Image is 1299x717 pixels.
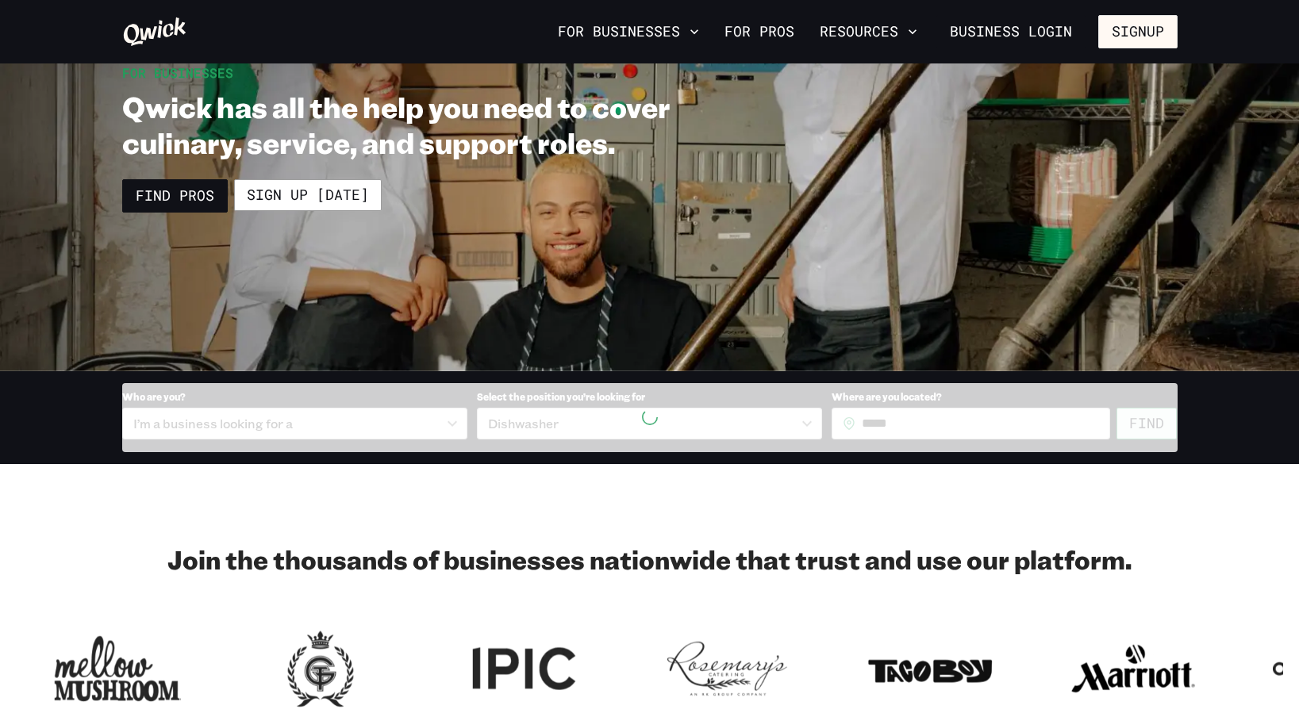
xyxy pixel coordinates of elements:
h1: Qwick has all the help you need to cover culinary, service, and support roles. [122,89,755,160]
a: Sign up [DATE] [234,179,382,211]
button: For Businesses [551,18,705,45]
a: Business Login [936,15,1086,48]
img: Logo for Georgian Terrace [257,626,384,711]
button: Signup [1098,15,1178,48]
img: Logo for Taco Boy [867,626,993,711]
h2: Join the thousands of businesses nationwide that trust and use our platform. [122,543,1178,575]
img: Logo for Marriott [1070,626,1197,711]
span: For Businesses [122,64,233,81]
button: Resources [813,18,924,45]
a: For Pros [718,18,801,45]
img: Logo for IPIC [460,626,587,711]
img: Logo for Rosemary's Catering [663,626,790,711]
a: Find Pros [122,179,228,213]
img: Logo for Mellow Mushroom [54,626,181,711]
